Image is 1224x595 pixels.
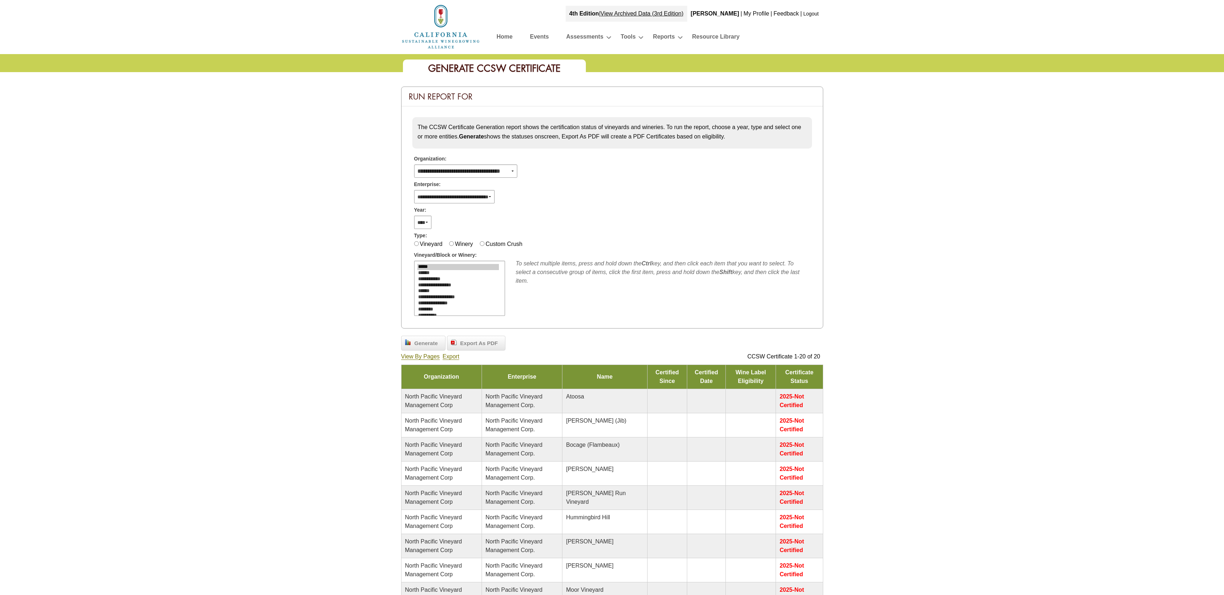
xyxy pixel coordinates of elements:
[780,393,804,408] span: 2025-Not Certified
[740,6,743,22] div: |
[418,123,807,141] p: The CCSW Certificate Generation report shows the certification status of vineyards and wineries. ...
[687,365,726,389] td: Certified Date
[569,10,599,17] strong: 4th Edition
[443,353,459,360] a: Export
[780,490,804,505] span: 2025-Not Certified
[773,10,799,17] a: Feedback
[653,32,675,44] a: Reports
[428,62,561,75] span: Generate CCSW Certificate
[566,587,604,593] span: Moor Vineyard
[621,32,636,44] a: Tools
[770,6,773,22] div: |
[530,32,549,44] a: Events
[405,339,411,345] img: chart_bar.png
[486,241,522,247] label: Custom Crush
[486,538,543,553] span: North Pacific Vineyard Management Corp.
[497,32,513,44] a: Home
[719,269,732,275] b: Shift
[405,538,462,553] span: North Pacific Vineyard Management Corp
[803,11,819,17] a: Logout
[414,251,477,259] span: Vineyard/Block or Winery:
[414,232,427,239] span: Type:
[486,514,543,529] span: North Pacific Vineyard Management Corp.
[401,353,440,360] a: View By Pages
[780,514,804,529] span: 2025-Not Certified
[776,365,823,389] td: Certificate Status
[726,365,776,389] td: Wine Label Eligibility
[747,353,820,360] span: CCSW Certificate 1-20 of 20
[401,336,446,351] a: Generate
[482,365,562,389] td: Enterprise
[405,514,462,529] span: North Pacific Vineyard Management Corp
[447,336,505,351] a: Export As PDF
[414,155,447,163] span: Organization:
[411,339,442,348] span: Generate
[414,206,426,214] span: Year:
[486,393,543,408] span: North Pacific Vineyard Management Corp.
[451,339,457,345] img: doc_pdf.png
[405,442,462,457] span: North Pacific Vineyard Management Corp
[780,418,804,432] span: 2025-Not Certified
[566,442,620,448] span: Bocage (Flambeaux)
[402,87,823,106] div: Run Report For
[405,490,462,505] span: North Pacific Vineyard Management Corp
[420,241,443,247] label: Vineyard
[566,563,614,569] span: [PERSON_NAME]
[459,133,484,140] strong: Generate
[455,241,473,247] label: Winery
[405,393,462,408] span: North Pacific Vineyard Management Corp
[641,260,652,266] b: Ctrl
[566,6,687,22] div: |
[647,365,687,389] td: Certified Since
[566,393,584,400] span: Atoosa
[401,23,481,29] a: Home
[486,466,543,481] span: North Pacific Vineyard Management Corp.
[486,442,543,457] span: North Pacific Vineyard Management Corp.
[405,418,462,432] span: North Pacific Vineyard Management Corp
[486,418,543,432] span: North Pacific Vineyard Management Corp.
[566,514,610,520] span: Hummingbird Hill
[566,466,614,472] span: [PERSON_NAME]
[780,442,804,457] span: 2025-Not Certified
[800,6,803,22] div: |
[401,4,481,50] img: logo_cswa2x.png
[566,538,614,545] span: [PERSON_NAME]
[486,490,543,505] span: North Pacific Vineyard Management Corp.
[743,10,769,17] a: My Profile
[780,563,804,577] span: 2025-Not Certified
[405,563,462,577] span: North Pacific Vineyard Management Corp
[691,10,739,17] b: [PERSON_NAME]
[457,339,501,348] span: Export As PDF
[566,32,603,44] a: Assessments
[780,466,804,481] span: 2025-Not Certified
[566,418,626,424] span: [PERSON_NAME] (Jib)
[601,10,684,17] a: View Archived Data (3rd Edition)
[516,259,810,285] div: To select multiple items, press and hold down the key, and then click each item that you want to ...
[414,181,441,188] span: Enterprise:
[780,538,804,553] span: 2025-Not Certified
[486,563,543,577] span: North Pacific Vineyard Management Corp.
[566,490,626,505] span: [PERSON_NAME] Run Vineyard
[692,32,740,44] a: Resource Library
[401,365,482,389] td: Organization
[562,365,647,389] td: Name
[405,466,462,481] span: North Pacific Vineyard Management Corp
